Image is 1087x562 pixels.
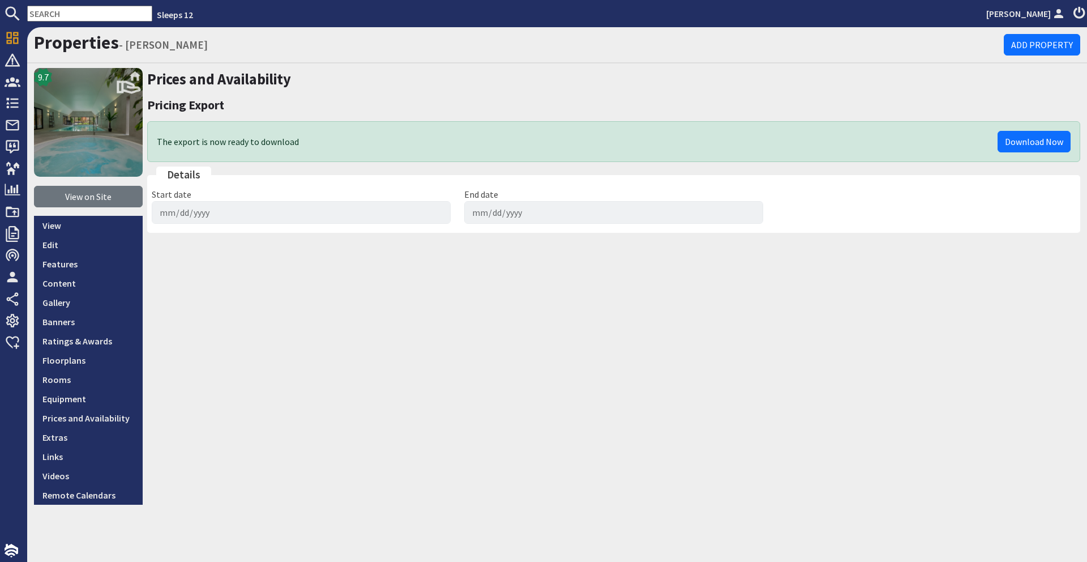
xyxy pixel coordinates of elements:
span: translation missing: en.admin.properties.pricing.exports.fields.details [167,168,200,181]
a: Extras [34,428,143,447]
a: Ratings & Awards [34,331,143,351]
label: Start date [152,189,191,200]
img: Kingshay Barton's icon [34,68,143,177]
a: Content [34,274,143,293]
input: SEARCH [27,6,152,22]
a: Rooms [34,370,143,389]
a: Pricing Export [147,97,224,113]
a: Floorplans [34,351,143,370]
a: [PERSON_NAME] [986,7,1067,20]
a: Properties [34,31,119,54]
a: Prices and Availability [147,70,291,88]
a: Links [34,447,143,466]
a: Download Now [998,131,1071,152]
a: Edit [34,235,143,254]
a: Add Property [1004,34,1080,56]
a: Sleeps 12 [157,9,193,20]
small: - [PERSON_NAME] [119,38,208,52]
span: 9.7 [38,70,49,84]
a: View [34,216,143,235]
label: End date [464,189,498,200]
img: staytech_i_w-64f4e8e9ee0a9c174fd5317b4b171b261742d2d393467e5bdba4413f4f884c10.svg [5,544,18,557]
a: View on Site [34,186,143,207]
a: Equipment [34,389,143,408]
a: Videos [34,466,143,486]
a: Gallery [34,293,143,312]
a: Prices and Availability [34,408,143,428]
a: Features [34,254,143,274]
a: Kingshay Barton's icon9.7 [34,68,143,177]
a: Remote Calendars [34,486,143,505]
div: The export is now ready to download [157,131,1071,152]
a: Banners [34,312,143,331]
